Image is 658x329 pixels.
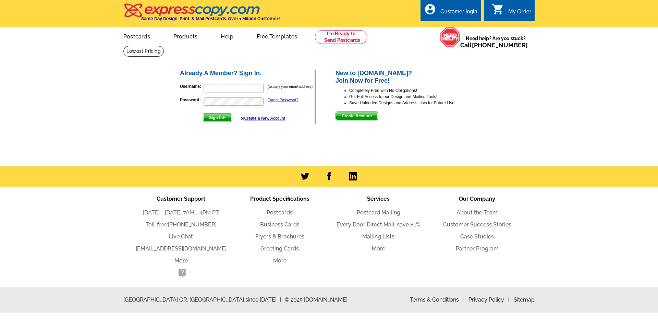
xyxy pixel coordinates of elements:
[336,70,479,84] h2: New to [DOMAIN_NAME]? Join Now for Free!
[141,16,281,21] h4: Same Day Design, Print, & Mail Postcards. Over 1 Million Customers.
[162,28,209,44] a: Products
[285,296,348,304] span: © 2025 [DOMAIN_NAME]
[456,209,498,216] a: About the Team
[123,8,281,21] a: Same Day Design, Print, & Mail Postcards. Over 1 Million Customers.
[357,209,400,216] a: Postcard Mailing
[180,70,315,77] h2: Already A Member? Sign In.
[169,233,193,240] a: Live Chat
[123,296,281,304] span: [GEOGRAPHIC_DATA] OR, [GEOGRAPHIC_DATA] since [DATE]
[136,245,227,252] a: [EMAIL_ADDRESS][DOMAIN_NAME]
[268,84,313,89] small: (usually your email address)
[456,245,499,252] a: Partner Program
[440,9,477,18] div: Customer login
[424,3,436,15] i: account_circle
[472,42,528,49] a: [PHONE_NUMBER]
[244,116,285,121] a: Create a New Account
[459,196,495,202] span: Our Company
[337,221,420,228] a: Every Door Direct Mail: save 81%
[336,111,378,120] button: Create Account
[468,296,509,303] a: Privacy Policy
[180,83,203,90] label: Username:
[203,114,232,122] span: Sign In
[362,233,394,240] a: Mailing Lists
[210,28,244,44] a: Help
[424,8,477,16] a: account_circle Customer login
[460,233,494,240] a: Case Studies
[349,94,479,100] li: Get Full Access to our Design and Mailing Tools!
[372,245,385,252] a: More
[367,196,390,202] span: Services
[273,257,287,264] a: More
[132,221,230,229] li: Toll-free:
[492,3,504,15] i: shopping_cart
[349,87,479,94] li: Completely Free with No Obligations!
[492,8,531,16] a: shopping_cart My Order
[112,28,161,44] a: Postcards
[460,42,528,49] span: Call
[180,97,203,103] label: Password:
[336,112,378,120] span: Create Account
[168,221,217,228] a: [PHONE_NUMBER]
[410,296,464,303] a: Terms & Conditions
[255,233,304,240] a: Flyers & Brochures
[246,28,308,44] a: Free Templates
[260,245,299,252] a: Greeting Cards
[514,296,535,303] a: Sitemap
[508,9,531,18] div: My Order
[223,116,226,119] img: button-next-arrow-white.png
[268,98,298,102] a: Forgot Password?
[260,221,300,228] a: Business Cards
[349,100,479,106] li: Save Uploaded Designs and Address Lists for Future Use!
[460,35,531,49] span: Need help? Are you stuck?
[267,209,293,216] a: Postcards
[440,27,460,47] img: help
[443,221,511,228] a: Customer Success Stories
[174,257,188,264] a: More
[250,196,309,202] span: Product Specifications
[241,115,285,121] div: or
[132,209,230,217] li: [DATE] - [DATE] 7AM - 4PM PT
[203,113,232,122] button: Sign In
[157,196,205,202] span: Customer Support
